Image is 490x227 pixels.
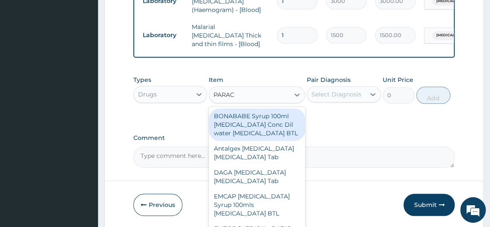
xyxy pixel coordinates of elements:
div: Minimize live chat window [140,4,160,25]
div: Select Diagnosis [311,90,361,99]
td: Malarial [MEDICAL_DATA] Thick and thin films - [Blood] [187,18,273,52]
div: Drugs [138,90,157,99]
label: Comment [133,134,455,142]
label: Unit Price [383,76,413,84]
span: We're online! [49,62,118,148]
label: Types [133,76,151,84]
label: Item [209,76,223,84]
div: Chat with us now [44,48,143,59]
label: Pair Diagnosis [307,76,351,84]
div: BONABABE Syrup 100ml [MEDICAL_DATA] Conc Dil water [MEDICAL_DATA] BTL [209,108,305,141]
textarea: Type your message and hit 'Enter' [4,143,162,173]
button: Previous [133,194,182,216]
button: Add [416,87,450,104]
div: Antalgex [MEDICAL_DATA] [MEDICAL_DATA] Tab [209,141,305,165]
div: EMCAP [MEDICAL_DATA] Syrup 100mls [MEDICAL_DATA] BTL [209,189,305,221]
td: Laboratory [138,27,187,43]
img: d_794563401_company_1708531726252_794563401 [16,43,35,64]
div: DAGA [MEDICAL_DATA] [MEDICAL_DATA] Tab [209,165,305,189]
button: Submit [404,194,455,216]
span: [MEDICAL_DATA] [432,31,472,40]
